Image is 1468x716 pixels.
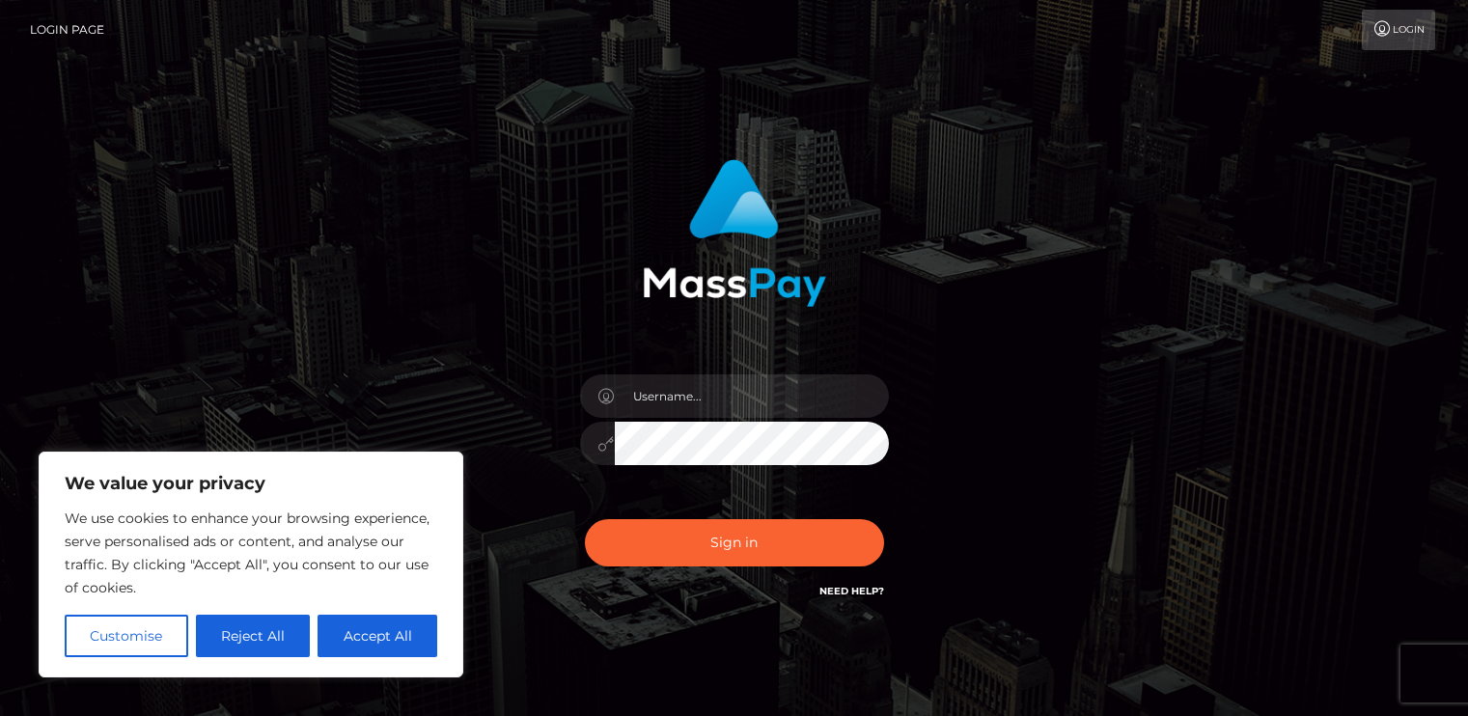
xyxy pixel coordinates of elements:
p: We value your privacy [65,472,437,495]
input: Username... [615,374,889,418]
a: Login [1362,10,1435,50]
div: We value your privacy [39,452,463,677]
button: Reject All [196,615,311,657]
p: We use cookies to enhance your browsing experience, serve personalised ads or content, and analys... [65,507,437,599]
a: Login Page [30,10,104,50]
a: Need Help? [819,585,884,597]
button: Sign in [585,519,884,566]
button: Accept All [318,615,437,657]
button: Customise [65,615,188,657]
img: MassPay Login [643,159,826,307]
